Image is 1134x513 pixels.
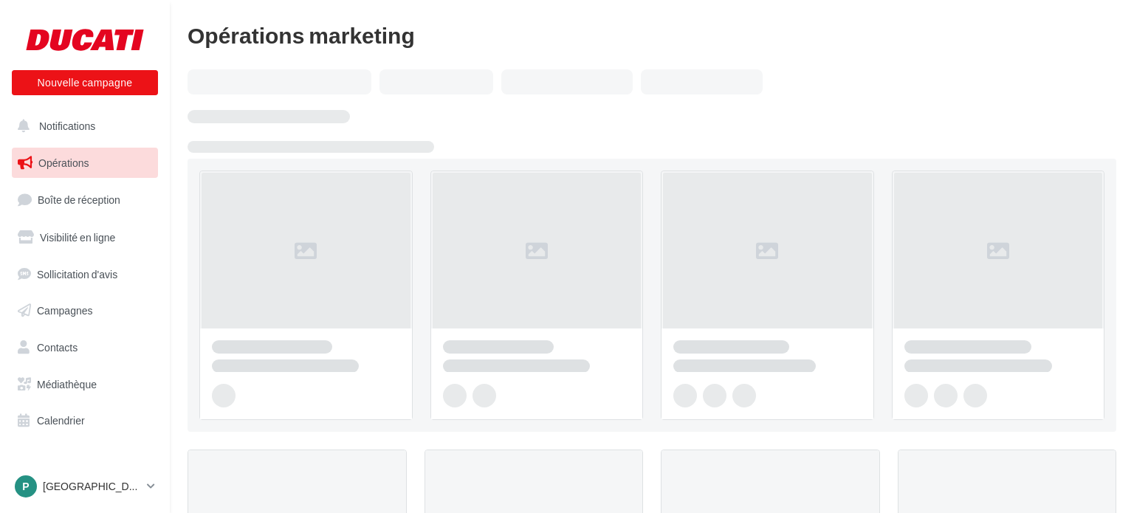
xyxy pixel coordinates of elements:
div: Opérations marketing [188,24,1116,46]
span: Médiathèque [37,378,97,390]
span: Calendrier [37,414,85,427]
a: Boîte de réception [9,184,161,216]
a: Campagnes [9,295,161,326]
a: Médiathèque [9,369,161,400]
a: P [GEOGRAPHIC_DATA] [12,472,158,500]
button: Notifications [9,111,155,142]
span: Notifications [39,120,95,132]
button: Nouvelle campagne [12,70,158,95]
span: P [22,479,29,494]
p: [GEOGRAPHIC_DATA] [43,479,141,494]
span: Contacts [37,341,78,354]
a: Contacts [9,332,161,363]
span: Sollicitation d'avis [37,267,117,280]
a: Opérations [9,148,161,179]
a: Visibilité en ligne [9,222,161,253]
a: Sollicitation d'avis [9,259,161,290]
span: Campagnes [37,304,93,317]
span: Boîte de réception [38,193,120,206]
span: Visibilité en ligne [40,231,115,244]
a: Calendrier [9,405,161,436]
span: Opérations [38,156,89,169]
